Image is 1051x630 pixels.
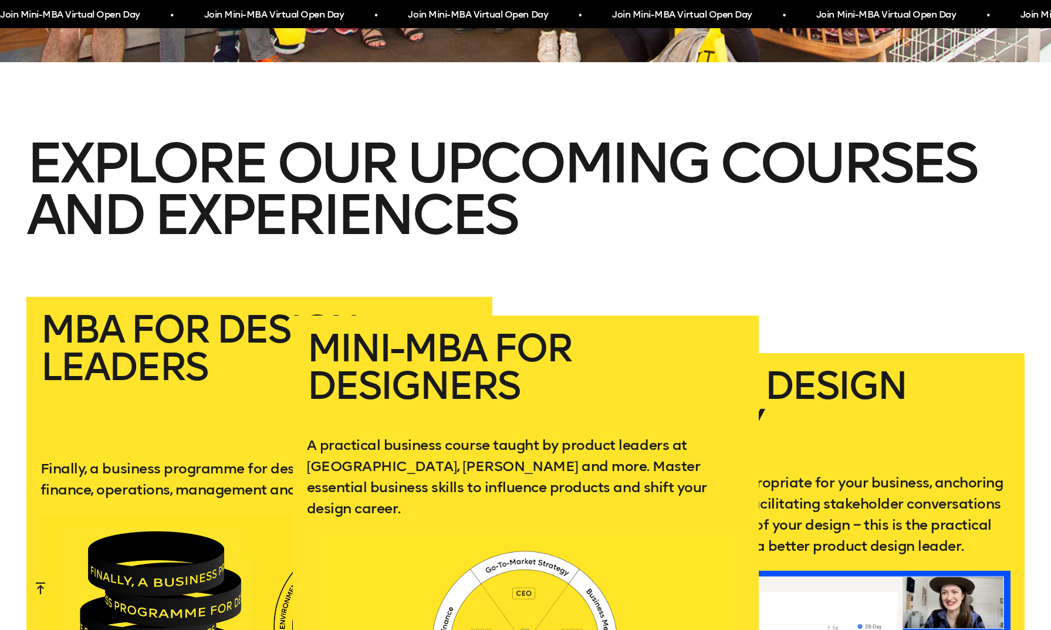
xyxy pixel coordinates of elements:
[573,367,1011,453] h2: Product Design Strategy
[374,5,377,26] span: •
[986,5,989,26] span: •
[26,137,1025,297] h2: Explore our upcoming courses and experiences
[782,5,785,26] span: •
[573,472,1011,557] p: From choosing metrics appropriate for your business, anchoring them with human stories, facilitat...
[170,5,173,26] span: •
[578,5,581,26] span: •
[307,435,745,519] p: A practical business course taught by product leaders at [GEOGRAPHIC_DATA], [PERSON_NAME] and mor...
[40,311,478,439] h2: MBA for Design Leaders
[40,458,478,500] p: Finally, a business programme for design leaders. Learn about finance, operations, management and...
[307,330,745,416] h2: Mini-MBA for Designers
